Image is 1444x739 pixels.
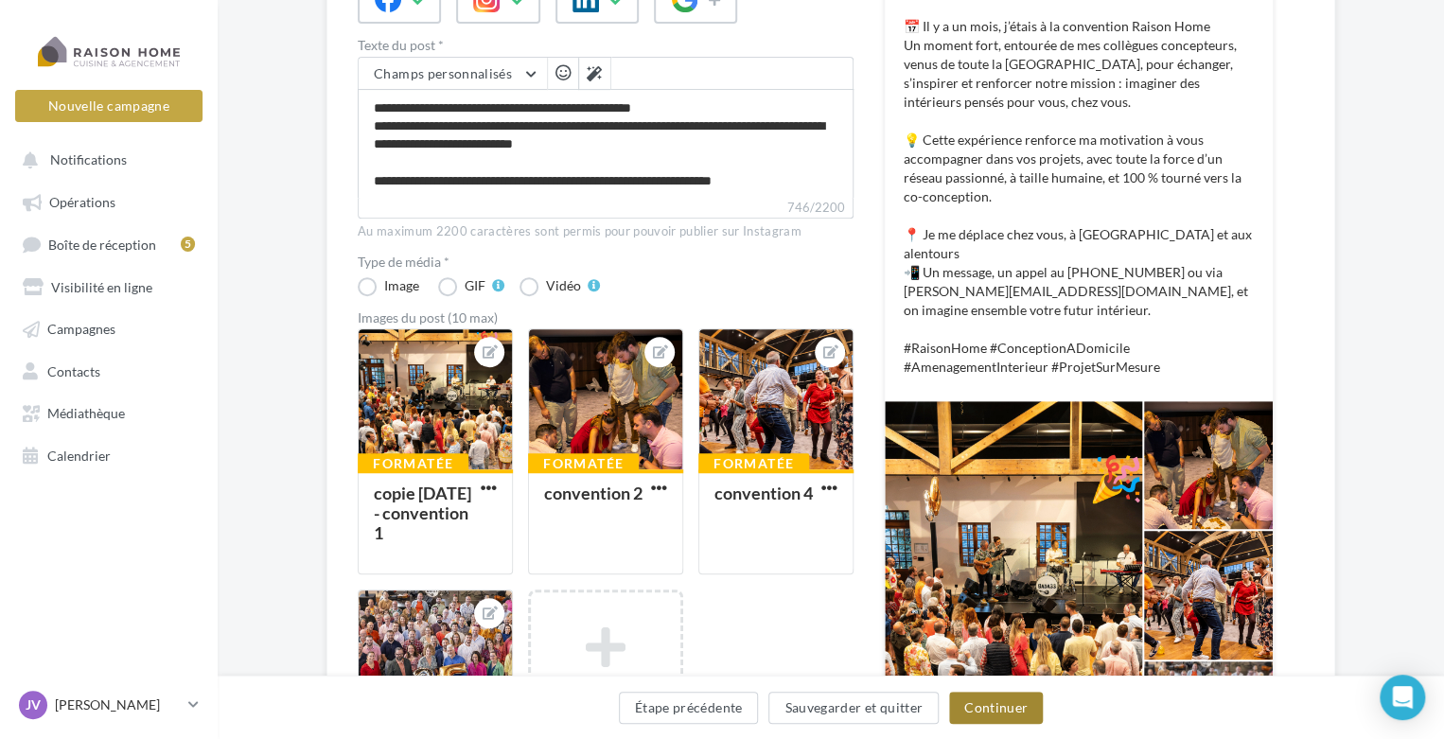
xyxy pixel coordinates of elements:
button: Nouvelle campagne [15,90,203,122]
span: Opérations [49,194,115,210]
div: convention 4 [714,483,813,503]
div: Au maximum 2200 caractères sont permis pour pouvoir publier sur Instagram [358,223,854,240]
a: Campagnes [11,310,206,344]
div: Open Intercom Messenger [1380,675,1425,720]
div: convention 2 [544,483,643,503]
div: Formatée [528,453,639,474]
a: Calendrier [11,437,206,471]
div: GIF [465,279,485,292]
button: Notifications [11,142,199,176]
span: Campagnes [47,321,115,337]
span: JV [26,695,41,714]
a: Médiathèque [11,395,206,429]
a: Opérations [11,184,206,218]
span: Notifications [50,151,127,167]
button: Étape précédente [619,692,759,724]
span: Médiathèque [47,405,125,421]
span: Boîte de réception [48,236,156,252]
div: Image [384,279,419,292]
label: Texte du post * [358,39,854,52]
span: Champs personnalisés [374,65,512,81]
div: Formatée [698,453,809,474]
a: Boîte de réception5 [11,226,206,261]
label: Type de média * [358,255,854,269]
span: Visibilité en ligne [51,278,152,294]
div: Formatée [358,453,468,474]
div: copie [DATE] - convention 1 [374,483,471,543]
div: Images du post (10 max) [358,311,854,325]
button: Sauvegarder et quitter [768,692,939,724]
span: Contacts [47,362,100,378]
button: Continuer [949,692,1043,724]
div: Vidéo [546,279,581,292]
button: Champs personnalisés [359,58,547,90]
div: 5 [181,237,195,252]
a: Contacts [11,353,206,387]
span: Calendrier [47,447,111,463]
a: JV [PERSON_NAME] [15,687,203,723]
label: 746/2200 [358,198,854,219]
a: Visibilité en ligne [11,269,206,303]
p: [PERSON_NAME] [55,695,181,714]
p: 📅 Il y a un mois, j’étais à la convention Raison Home Un moment fort, entourée de mes collègues c... [904,17,1254,377]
